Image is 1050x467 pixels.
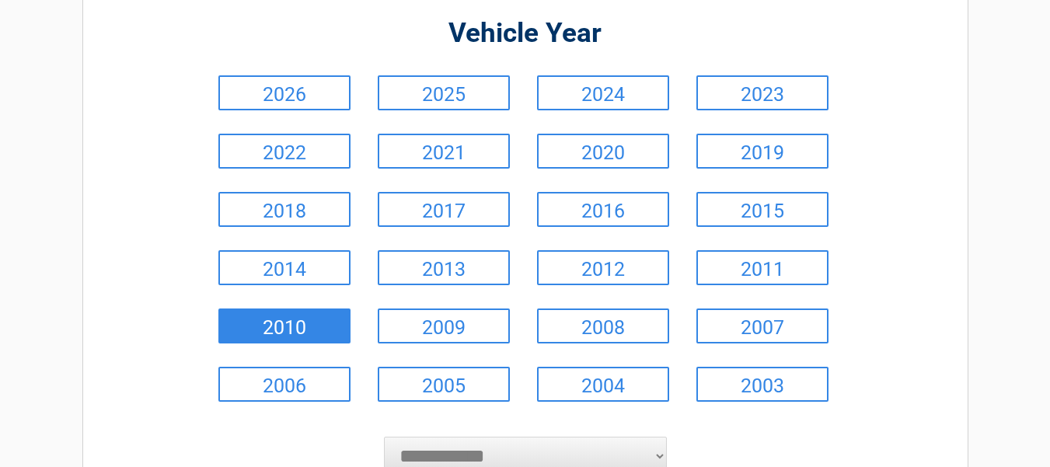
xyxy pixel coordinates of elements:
a: 2018 [218,192,351,227]
a: 2012 [537,250,669,285]
a: 2011 [696,250,828,285]
a: 2026 [218,75,351,110]
h2: Vehicle Year [215,16,836,52]
a: 2017 [378,192,510,227]
a: 2021 [378,134,510,169]
a: 2024 [537,75,669,110]
a: 2009 [378,308,510,343]
a: 2007 [696,308,828,343]
a: 2014 [218,250,351,285]
a: 2003 [696,367,828,402]
a: 2025 [378,75,510,110]
a: 2023 [696,75,828,110]
a: 2016 [537,192,669,227]
a: 2004 [537,367,669,402]
a: 2010 [218,308,351,343]
a: 2022 [218,134,351,169]
a: 2015 [696,192,828,227]
a: 2008 [537,308,669,343]
a: 2019 [696,134,828,169]
a: 2013 [378,250,510,285]
a: 2006 [218,367,351,402]
a: 2005 [378,367,510,402]
a: 2020 [537,134,669,169]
